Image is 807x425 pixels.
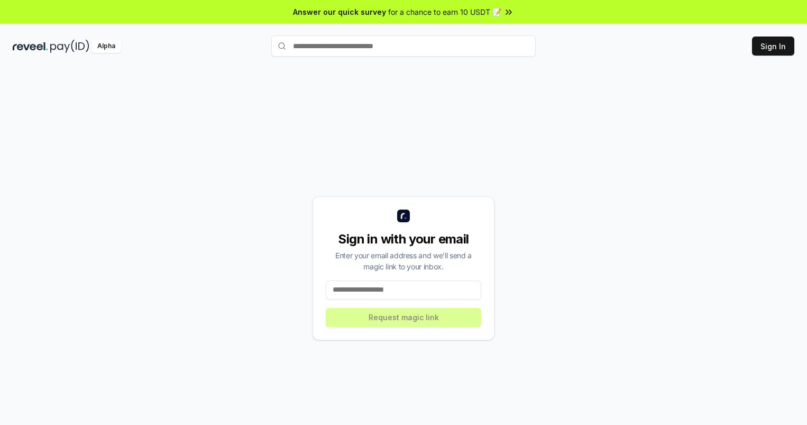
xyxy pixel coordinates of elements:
span: for a chance to earn 10 USDT 📝 [388,6,501,17]
img: pay_id [50,40,89,53]
button: Sign In [752,37,794,56]
img: logo_small [397,210,410,222]
div: Enter your email address and we’ll send a magic link to your inbox. [326,250,481,272]
div: Alpha [91,40,121,53]
img: reveel_dark [13,40,48,53]
div: Sign in with your email [326,231,481,248]
span: Answer our quick survey [293,6,386,17]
